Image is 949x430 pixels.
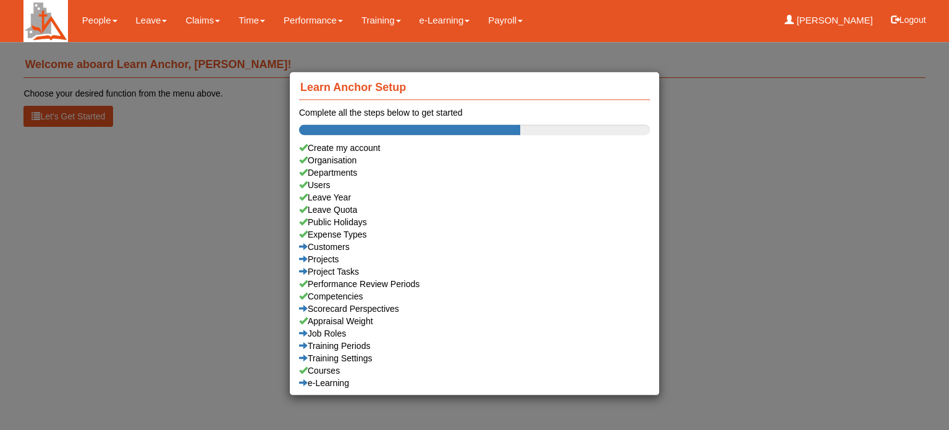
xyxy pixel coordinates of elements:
a: Users [299,179,650,191]
iframe: chat widget [897,381,937,418]
a: Performance Review Periods [299,278,650,290]
a: Project Tasks [299,265,650,278]
a: Training Settings [299,352,650,364]
a: Departments [299,166,650,179]
a: Competencies [299,290,650,303]
a: e-Learning [299,377,650,389]
div: Complete all the steps below to get started [299,106,650,119]
a: Leave Quota [299,204,650,216]
a: Training Periods [299,340,650,352]
a: Public Holidays [299,216,650,228]
a: Job Roles [299,327,650,340]
a: Projects [299,253,650,265]
a: Expense Types [299,228,650,241]
h4: Learn Anchor Setup [299,75,650,100]
a: Scorecard Perspectives [299,303,650,315]
a: Leave Year [299,191,650,204]
a: Appraisal Weight [299,315,650,327]
a: Customers [299,241,650,253]
a: Courses [299,364,650,377]
div: Create my account [299,142,650,154]
a: Organisation [299,154,650,166]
